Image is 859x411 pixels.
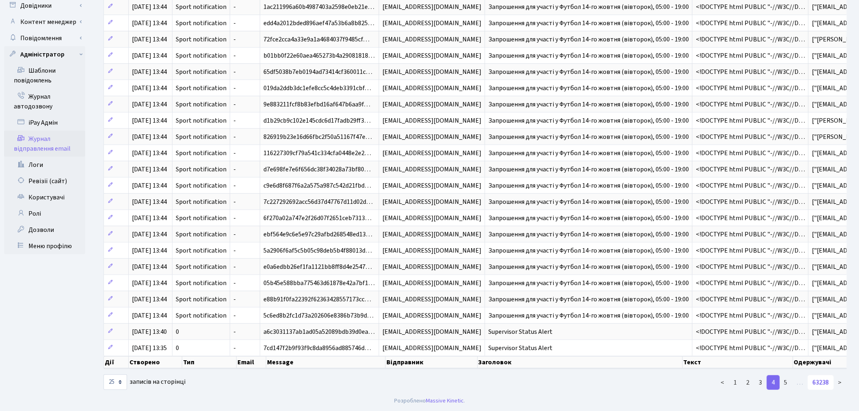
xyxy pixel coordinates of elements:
[263,344,371,353] span: 7cd147f2b9f93f9c8da8956ad885746d…
[233,344,236,353] span: -
[132,197,167,206] span: [DATE] 13:44
[233,327,236,336] span: -
[729,375,742,390] a: 1
[488,181,689,190] span: Запрошення для участі у Футбол 14-го жовтня (вівторок), 05:00 - 19:00
[382,165,481,174] span: [EMAIL_ADDRESS][DOMAIN_NAME]
[176,182,227,189] span: Sport notification
[263,116,371,125] span: d1b29cb9c102e145cdc6d17fadb29ff3…
[4,222,85,238] a: Дозволи
[132,35,167,44] span: [DATE] 13:44
[488,246,689,255] span: Запрошення для участі у Футбол 14-го жовтня (вівторок), 05:00 - 19:00
[176,36,227,43] span: Sport notification
[488,165,689,174] span: Запрошення для участі у Футбол 14-го жовтня (вівторок), 05:00 - 19:00
[696,246,805,255] span: <!DOCTYPE html PUBLIC "-//W3C//D…
[833,375,847,390] a: >
[263,132,372,141] span: 826919b23e16d66fbc2f50a51167f47e…
[233,165,236,174] span: -
[4,157,85,173] a: Логи
[263,51,375,60] span: b01bb0f22e60aea465273b4a29081818…
[132,295,167,304] span: [DATE] 13:44
[754,375,767,390] a: 3
[696,230,805,239] span: <!DOCTYPE html PUBLIC "-//W3C//D…
[696,279,805,288] span: <!DOCTYPE html PUBLIC "-//W3C//D…
[176,20,227,26] span: Sport notification
[263,262,372,271] span: e0a6edbb26ef1fa1121bb8ff8d4e2547…
[696,100,805,109] span: <!DOCTYPE html PUBLIC "-//W3C//D…
[233,311,236,320] span: -
[132,19,167,28] span: [DATE] 13:44
[182,356,237,368] th: Тип
[132,279,167,288] span: [DATE] 13:44
[263,295,371,304] span: e88b91f0fa22392f62363428557173cc…
[132,165,167,174] span: [DATE] 13:44
[696,2,805,11] span: <!DOCTYPE html PUBLIC "-//W3C//D…
[488,311,689,320] span: Запрошення для участі у Футбол 14-го жовтня (вівторок), 05:00 - 19:00
[263,100,370,109] span: 9e883211fcf8b83efbd16af647b6aa9f…
[132,51,167,60] span: [DATE] 13:44
[132,2,167,11] span: [DATE] 13:44
[488,100,689,109] span: Запрошення для участі у Футбол 14-го жовтня (вівторок), 05:00 - 19:00
[382,295,481,304] span: [EMAIL_ADDRESS][DOMAIN_NAME]
[233,230,236,239] span: -
[104,374,186,390] label: записів на сторінці
[263,84,371,93] span: 019da2ddb3dc1efe8cc5c4deb3391cbf…
[176,4,227,10] span: Sport notification
[696,35,805,44] span: <!DOCTYPE html PUBLIC "-//W3C//D…
[382,19,481,28] span: [EMAIL_ADDRESS][DOMAIN_NAME]
[176,117,227,124] span: Sport notification
[382,214,481,223] span: [EMAIL_ADDRESS][DOMAIN_NAME]
[4,205,85,222] a: Ролі
[263,327,375,336] span: a6c3031137ab1ad05a52089bdb39d0ea…
[176,166,227,173] span: Sport notification
[488,149,689,158] span: Запрошення для участі у Футбол 14-го жовтня (вівторок), 05:00 - 19:00
[488,67,689,76] span: Запрошення для участі у Футбол 14-го жовтня (вівторок), 05:00 - 19:00
[488,132,689,141] span: Запрошення для участі у Футбол 14-го жовтня (вівторок), 05:00 - 19:00
[767,375,780,390] a: 4
[132,344,167,353] span: [DATE] 13:35
[233,181,236,190] span: -
[382,344,481,353] span: [EMAIL_ADDRESS][DOMAIN_NAME]
[176,150,227,156] span: Sport notification
[104,356,129,368] th: Дії
[488,51,689,60] span: Запрошення для участі у Футбол 14-го жовтня (вівторок), 05:00 - 19:00
[132,149,167,158] span: [DATE] 13:44
[4,89,85,115] a: Журнал автодозвону
[382,35,481,44] span: [EMAIL_ADDRESS][DOMAIN_NAME]
[129,356,182,368] th: Створено
[779,375,792,390] a: 5
[488,279,689,288] span: Запрошення для участі у Футбол 14-го жовтня (вівторок), 05:00 - 19:00
[176,247,227,254] span: Sport notification
[132,84,167,93] span: [DATE] 13:44
[696,214,805,223] span: <!DOCTYPE html PUBLIC "-//W3C//D…
[263,279,375,288] span: 05b45e588bba775463d61878e42a7bf1…
[233,246,236,255] span: -
[696,197,805,206] span: <!DOCTYPE html PUBLIC "-//W3C//D…
[488,327,553,336] span: Supervisor Status Alert
[176,134,227,140] span: Sport notification
[266,356,386,368] th: Message
[382,2,481,11] span: [EMAIL_ADDRESS][DOMAIN_NAME]
[233,116,236,125] span: -
[488,230,689,239] span: Запрошення для участі у Футбол 14-го жовтня (вівторок), 05:00 - 19:00
[233,149,236,158] span: -
[263,165,371,174] span: d7e698fe7e6f656dc38f34028a73bf80…
[488,35,689,44] span: Запрошення для участі у Футбол 14-го жовтня (вівторок), 05:00 - 19:00
[382,230,481,239] span: [EMAIL_ADDRESS][DOMAIN_NAME]
[132,100,167,109] span: [DATE] 13:44
[233,214,236,223] span: -
[176,101,227,108] span: Sport notification
[132,116,167,125] span: [DATE] 13:44
[176,231,227,238] span: Sport notification
[4,189,85,205] a: Користувачі
[176,296,227,303] span: Sport notification
[176,85,227,91] span: Sport notification
[4,14,85,30] a: Контент менеджер
[696,181,805,190] span: <!DOCTYPE html PUBLIC "-//W3C//D…
[263,311,373,320] span: 5c6ed8b2fc1d73a202606e8386b73b9d…
[382,327,481,336] span: [EMAIL_ADDRESS][DOMAIN_NAME]
[696,51,805,60] span: <!DOCTYPE html PUBLIC "-//W3C//D…
[233,51,236,60] span: -
[263,230,372,239] span: ebf564e9c6e5e97c29afbd268548ed13…
[233,2,236,11] span: -
[683,356,793,368] th: Текст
